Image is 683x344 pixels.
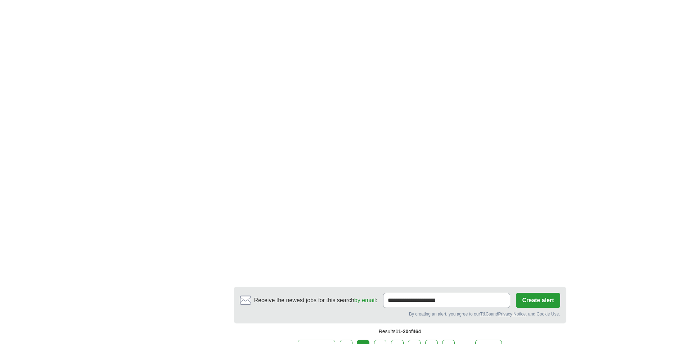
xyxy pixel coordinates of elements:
button: Create alert [516,293,560,308]
a: by email [354,297,376,303]
div: Results of [234,323,566,340]
a: Privacy Notice [498,312,526,317]
div: By creating an alert, you agree to our and , and Cookie Use. [240,311,560,317]
a: T&Cs [480,312,491,317]
span: 11-20 [395,328,408,334]
span: Receive the newest jobs for this search : [254,296,377,305]
span: 464 [413,328,421,334]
